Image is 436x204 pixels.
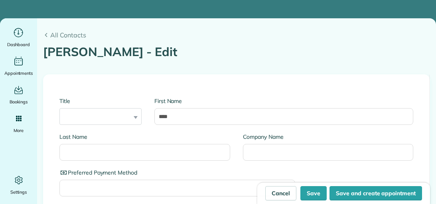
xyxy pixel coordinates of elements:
a: Cancel [265,186,296,200]
span: Settings [10,188,27,196]
a: All Contacts [43,30,430,40]
label: Title [59,97,142,105]
span: All Contacts [50,30,430,40]
a: Bookings [3,84,34,106]
h1: [PERSON_NAME] - Edit [43,45,430,58]
label: Last Name [59,133,230,141]
span: Bookings [10,98,28,106]
a: Dashboard [3,26,34,49]
span: More [14,126,24,134]
button: Save and create appointment [329,186,422,200]
button: Save [300,186,327,200]
a: Appointments [3,55,34,77]
label: Preferred Payment Method [59,169,295,177]
span: Dashboard [7,41,30,49]
span: Appointments [4,69,33,77]
a: Settings [3,174,34,196]
label: First Name [154,97,413,105]
label: Company Name [243,133,414,141]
